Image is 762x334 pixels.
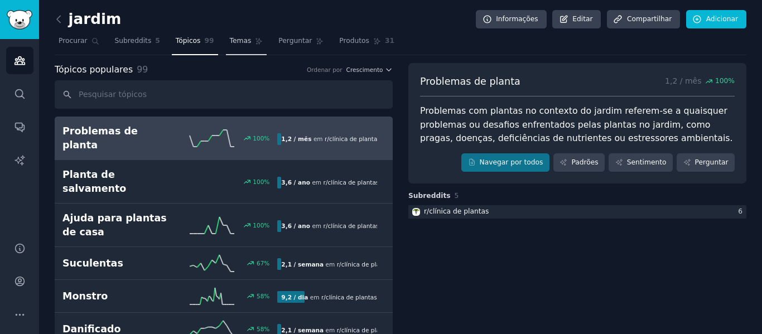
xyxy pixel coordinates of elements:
a: Temas [226,32,267,55]
a: Produtos31 [335,32,398,55]
font: Crescimento [346,66,383,73]
font: % [728,77,735,85]
font: r/ [324,179,328,186]
font: Suculentas [62,258,123,269]
font: 2,1 / semana [281,327,324,333]
font: em [326,327,335,333]
font: Subreddits [408,192,451,200]
font: % [264,293,269,299]
font: 1,2 / mês [281,135,311,142]
font: clínica de plantas [329,135,380,142]
font: 1,2 / mês [665,76,701,85]
a: Procurar [55,32,103,55]
a: Subreddits5 [111,32,164,55]
button: Crescimento [346,66,393,74]
font: em [314,135,323,142]
font: Procurar [59,37,88,45]
font: em [326,261,335,268]
font: r/ [321,294,326,301]
font: 99 [205,37,214,45]
a: Navegar por todos [461,153,549,172]
font: Editar [572,15,592,23]
font: 5 [455,192,459,200]
font: clínica de plantas [341,261,393,268]
font: jardim [69,11,122,27]
font: clínica de plantas [327,222,379,229]
font: r/ [337,261,341,268]
font: 100 [253,178,264,185]
font: 100 [253,135,264,142]
a: Perguntar [274,32,327,55]
a: Adicionar [686,10,746,29]
font: r/ [337,327,341,333]
font: Informações [496,15,538,23]
font: r/ [324,222,328,229]
font: % [264,178,269,185]
font: 3,6 / ano [281,179,310,186]
font: Problemas de planta [62,125,138,151]
font: % [264,326,269,332]
font: Compartilhar [627,15,672,23]
font: Temas [230,37,252,45]
font: Padrões [571,158,598,166]
font: em [310,294,320,301]
font: Problemas com plantas no contexto do jardim referem-se a quaisquer problemas ou desafios enfrenta... [420,105,733,143]
font: 9,2 / dia [281,294,308,301]
font: Ordenar por [307,66,343,73]
font: 99 [137,64,148,75]
font: 2,1 / semana [281,261,324,268]
font: r/ [325,135,329,142]
a: Perguntar [677,153,735,172]
a: Planta de salvamento100%3,6 / anoem r/clínica de plantas [55,160,393,204]
font: 100 [715,77,728,85]
a: Tópicos99 [172,32,218,55]
a: Sentimento [609,153,673,172]
font: em [312,179,321,186]
a: Padrões [553,153,605,172]
font: Subreddits [115,37,152,45]
a: Compartilhar [607,10,680,29]
font: Planta de salvamento [62,169,126,194]
font: Perguntar [695,158,729,166]
font: clínica de plantas [326,294,377,301]
font: 58 [257,293,264,299]
font: em [312,222,321,229]
img: Logotipo do GummySearch [7,10,32,30]
font: 31 [385,37,394,45]
font: Adicionar [706,15,738,23]
a: Problemas de planta100%1,2 / mêsem r/clínica de plantas [55,117,393,160]
font: Produtos [339,37,369,45]
font: 67 [257,260,264,267]
font: r/ [424,207,429,215]
a: Informações [476,10,547,29]
img: clínica de plantas [412,208,420,216]
font: 58 [257,326,264,332]
input: Pesquisar tópicos [55,80,393,109]
font: % [264,135,269,142]
font: % [264,222,269,229]
font: 100 [253,222,264,229]
a: Suculentas67%2,1 / semanaem r/clínica de plantas [55,247,393,280]
a: Ajuda para plantas de casa100%3,6 / anoem r/clínica de plantas [55,204,393,247]
a: Editar [552,10,601,29]
font: 6 [738,207,742,215]
font: % [264,260,269,267]
font: Tópicos [176,37,201,45]
font: Sentimento [627,158,667,166]
font: Navegar por todos [480,158,543,166]
font: Perguntar [278,37,312,45]
a: Monstro58%9,2 / diaem r/clínica de plantas [55,280,393,313]
font: clínica de plantas [327,179,379,186]
font: 3,6 / ano [281,222,310,229]
font: clínica de plantas [429,207,489,215]
font: Problemas de planta [420,76,520,87]
font: 5 [155,37,160,45]
font: Tópicos populares [55,64,133,75]
font: Ajuda para plantas de casa [62,212,167,238]
a: clínica de plantasr/clínica de plantas6 [408,205,746,219]
font: Monstro [62,291,108,302]
font: clínica de plantas [341,327,393,333]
